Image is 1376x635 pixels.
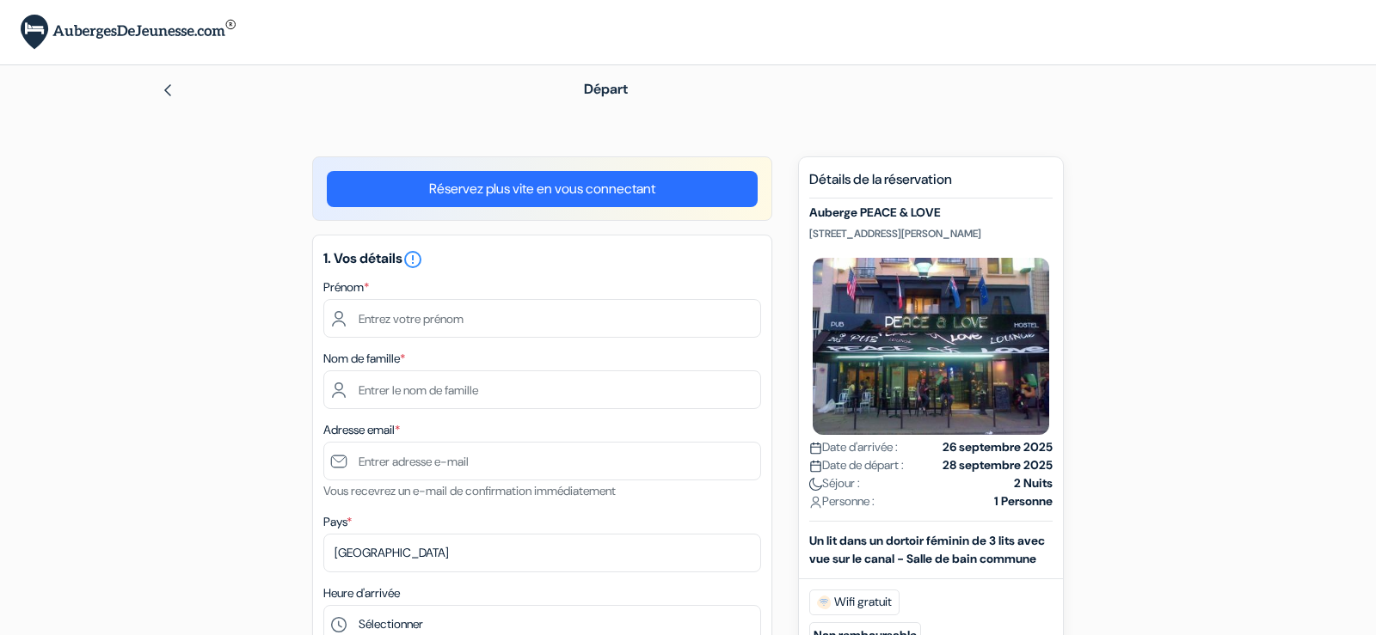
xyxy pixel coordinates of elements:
label: Nom de famille [323,350,405,368]
a: Réservez plus vite en vous connectant [327,171,758,207]
b: Un lit dans un dortoir féminin de 3 lits avec vue sur le canal - Salle de bain commune [809,533,1045,566]
img: AubergesDeJeunesse.com [21,15,236,50]
strong: 1 Personne [994,492,1053,510]
img: calendar.svg [809,442,822,455]
span: Personne : [809,492,875,510]
label: Heure d'arrivée [323,584,400,602]
input: Entrer adresse e-mail [323,442,761,480]
img: left_arrow.svg [161,83,175,97]
img: user_icon.svg [809,496,822,509]
p: [STREET_ADDRESS][PERSON_NAME] [809,227,1053,241]
label: Adresse email [323,421,400,439]
a: error_outline [402,249,423,267]
span: Date de départ : [809,456,904,474]
h5: Auberge PEACE & LOVE [809,205,1053,220]
input: Entrez votre prénom [323,299,761,338]
i: error_outline [402,249,423,270]
span: Séjour : [809,474,860,492]
strong: 26 septembre 2025 [943,438,1053,456]
h5: Détails de la réservation [809,171,1053,198]
input: Entrer le nom de famille [323,370,761,409]
strong: 2 Nuits [1014,474,1053,492]
span: Date d'arrivée : [809,438,898,456]
strong: 28 septembre 2025 [943,456,1053,474]
span: Départ [584,80,628,98]
img: free_wifi.svg [817,595,831,609]
span: Wifi gratuit [809,589,900,615]
label: Pays [323,513,352,531]
img: moon.svg [809,478,822,491]
h5: 1. Vos détails [323,249,761,270]
img: calendar.svg [809,460,822,473]
label: Prénom [323,278,369,296]
small: Vous recevrez un e-mail de confirmation immédiatement [323,483,616,498]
